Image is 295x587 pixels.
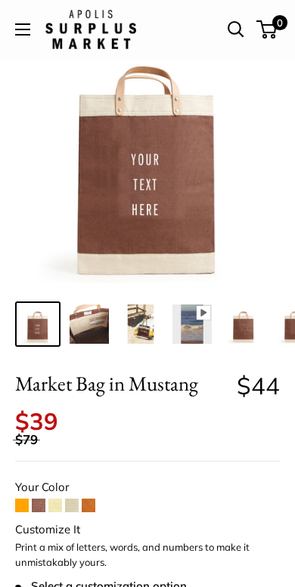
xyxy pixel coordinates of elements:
[15,540,280,570] p: Print a mix of letters, words, and numbers to make it unmistakably yours.
[221,301,266,347] a: description_Seal of authenticity printed on the backside of every bag.
[121,304,160,344] img: Market Bag in Mustang
[272,14,287,29] span: 0
[15,406,58,436] span: $39
[45,10,136,48] img: Apolis: Surplus Market
[67,301,112,347] a: Market Bag in Mustang
[15,301,61,347] a: Market Bag in Mustang
[258,20,277,39] a: 0
[172,304,212,344] img: Market Bag in Mustang
[15,431,38,447] span: $79
[224,304,263,344] img: description_Seal of authenticity printed on the backside of every bag.
[15,477,280,498] div: Your Color
[15,519,280,540] div: Customize It
[15,372,227,400] span: Market Bag in Mustang
[169,301,215,347] a: Market Bag in Mustang
[15,23,30,36] button: Open menu
[237,371,280,400] span: $44
[18,304,57,344] img: Market Bag in Mustang
[118,301,163,347] a: Market Bag in Mustang
[70,304,109,344] img: Market Bag in Mustang
[228,21,244,38] a: Open search
[15,18,280,283] img: Market Bag in Mustang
